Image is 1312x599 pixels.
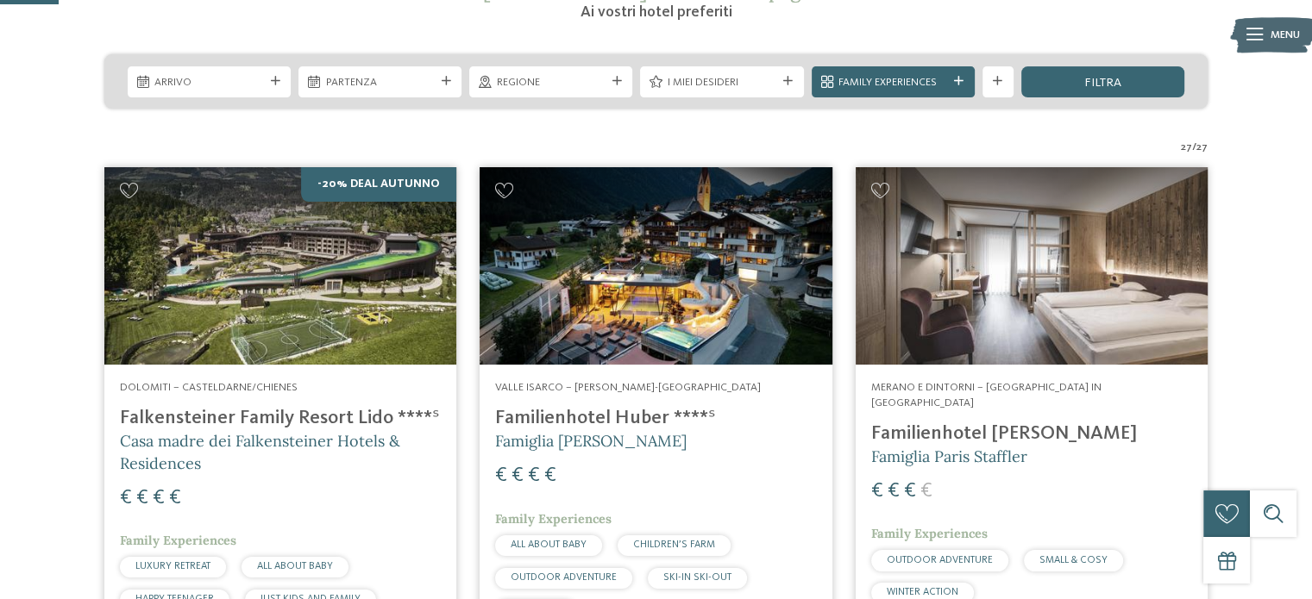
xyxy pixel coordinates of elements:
span: € [528,465,540,486]
span: filtra [1084,77,1121,89]
span: € [904,481,916,502]
span: € [512,465,524,486]
span: Family Experiences [120,533,236,548]
span: Family Experiences [495,511,612,527]
span: Famiglia Paris Staffler [871,446,1027,466]
h4: Familienhotel [PERSON_NAME] [871,422,1192,446]
span: Arrivo [154,75,263,90]
span: Family Experiences [871,526,988,541]
span: I miei desideri [668,75,776,90]
img: Cercate un hotel per famiglie? Qui troverete solo i migliori! [104,167,456,365]
span: Dolomiti – Casteldarne/Chienes [120,382,298,393]
span: Regione [497,75,606,90]
span: SMALL & COSY [1039,555,1108,565]
span: € [136,488,148,509]
span: CHILDREN’S FARM [633,540,715,550]
img: Cercate un hotel per famiglie? Qui troverete solo i migliori! [480,167,832,365]
span: LUXURY RETREAT [135,561,210,571]
span: ALL ABOUT BABY [257,561,333,571]
span: € [495,465,507,486]
span: € [871,481,883,502]
img: Cercate un hotel per famiglie? Qui troverete solo i migliori! [856,167,1208,365]
span: € [120,488,132,509]
span: Ai vostri hotel preferiti [580,4,731,20]
span: WINTER ACTION [887,587,958,597]
span: ALL ABOUT BABY [511,540,587,550]
span: 27 [1196,140,1208,155]
span: € [169,488,181,509]
h4: Familienhotel Huber ****ˢ [495,407,816,430]
span: Family Experiences [838,75,947,90]
span: Casa madre dei Falkensteiner Hotels & Residences [120,431,400,472]
span: € [888,481,900,502]
span: Merano e dintorni – [GEOGRAPHIC_DATA] in [GEOGRAPHIC_DATA] [871,382,1102,409]
span: € [153,488,165,509]
span: / [1192,140,1196,155]
span: € [544,465,556,486]
span: Famiglia [PERSON_NAME] [495,431,687,451]
span: SKI-IN SKI-OUT [663,572,731,583]
span: Valle Isarco – [PERSON_NAME]-[GEOGRAPHIC_DATA] [495,382,761,393]
span: € [920,481,932,502]
h4: Falkensteiner Family Resort Lido ****ˢ [120,407,441,430]
span: OUTDOOR ADVENTURE [887,555,993,565]
span: 27 [1181,140,1192,155]
span: OUTDOOR ADVENTURE [511,572,617,583]
span: Partenza [326,75,435,90]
